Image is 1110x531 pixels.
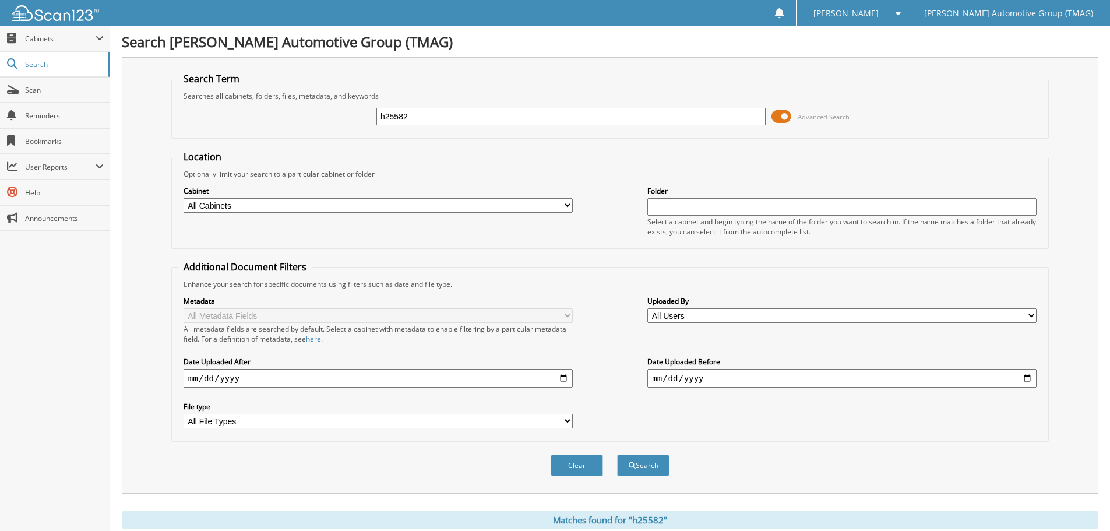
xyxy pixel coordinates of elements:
[184,186,573,196] label: Cabinet
[122,511,1098,529] div: Matches found for "h25582"
[184,357,573,367] label: Date Uploaded After
[25,34,96,44] span: Cabinets
[647,186,1037,196] label: Folder
[25,162,96,172] span: User Reports
[617,455,669,476] button: Search
[178,169,1042,179] div: Optionally limit your search to a particular cabinet or folder
[306,334,321,344] a: here
[647,217,1037,237] div: Select a cabinet and begin typing the name of the folder you want to search in. If the name match...
[551,455,603,476] button: Clear
[184,402,573,412] label: File type
[25,111,104,121] span: Reminders
[25,188,104,198] span: Help
[178,72,245,85] legend: Search Term
[122,32,1098,51] h1: Search [PERSON_NAME] Automotive Group (TMAG)
[25,59,102,69] span: Search
[647,296,1037,306] label: Uploaded By
[178,261,312,273] legend: Additional Document Filters
[25,213,104,223] span: Announcements
[25,85,104,95] span: Scan
[178,279,1042,289] div: Enhance your search for specific documents using filters such as date and file type.
[798,112,850,121] span: Advanced Search
[12,5,99,21] img: scan123-logo-white.svg
[647,357,1037,367] label: Date Uploaded Before
[178,91,1042,101] div: Searches all cabinets, folders, files, metadata, and keywords
[924,10,1093,17] span: [PERSON_NAME] Automotive Group (TMAG)
[184,296,573,306] label: Metadata
[184,369,573,388] input: start
[184,324,573,344] div: All metadata fields are searched by default. Select a cabinet with metadata to enable filtering b...
[647,369,1037,388] input: end
[25,136,104,146] span: Bookmarks
[813,10,879,17] span: [PERSON_NAME]
[178,150,227,163] legend: Location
